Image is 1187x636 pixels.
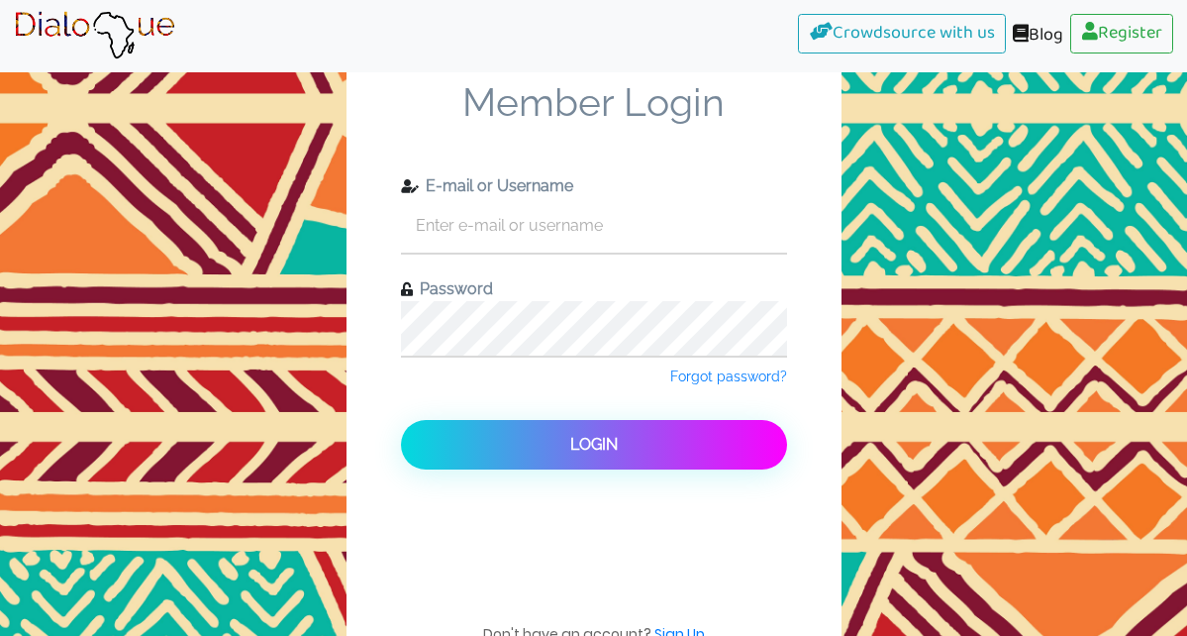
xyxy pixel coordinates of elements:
img: Brand [14,11,175,60]
a: Forgot password? [670,367,787,386]
span: Forgot password? [670,369,787,384]
a: Crowdsource with us [798,14,1006,53]
span: Login [570,435,618,454]
span: Member Login [401,79,787,174]
input: Enter e-mail or username [401,198,787,253]
span: Password [413,279,493,298]
a: Register [1070,14,1173,53]
button: Login [401,420,787,470]
a: Blog [1006,14,1070,58]
span: E-mail or Username [419,176,573,195]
